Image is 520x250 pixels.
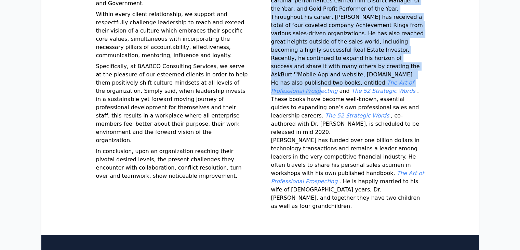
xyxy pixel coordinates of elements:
[271,79,414,94] a: The Art of Professional Prospecting
[271,170,424,185] a: The Art of Professional Prospecting
[323,112,391,119] a: The 52 Strategic Words
[349,88,417,94] a: The 52 Strategic Words
[351,88,415,94] em: The 52 Strategic Words
[96,62,249,147] p: Specifically, at BAABCO Consulting Services, we serve at the pleasure of our esteemed clients in ...
[325,112,389,119] em: The 52 Strategic Words
[96,147,249,183] p: In conclusion, upon an organization reaching their pivotal desired levels, the present challenges...
[271,136,424,210] p: [PERSON_NAME] has funded over one billion dollars in technology transactions and remains a leader...
[96,10,249,62] p: Within every client relationship, we support and respectfully challenge leadership to reach and e...
[292,71,298,75] sup: tm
